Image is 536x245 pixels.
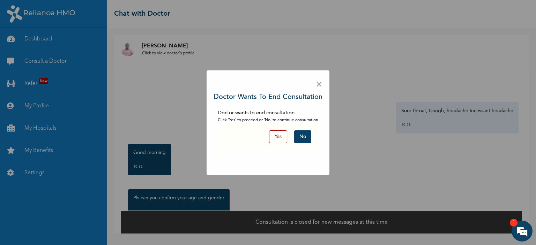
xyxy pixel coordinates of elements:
[269,130,287,143] button: Yes
[294,130,311,143] button: No
[316,77,322,92] span: ×
[510,219,518,227] em: 1
[218,109,318,117] p: Doctor wants to end consultation
[218,117,318,123] p: Click 'Yes' to proceed or 'No' to continue consultation
[214,92,322,102] h3: Doctor wants to end consultation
